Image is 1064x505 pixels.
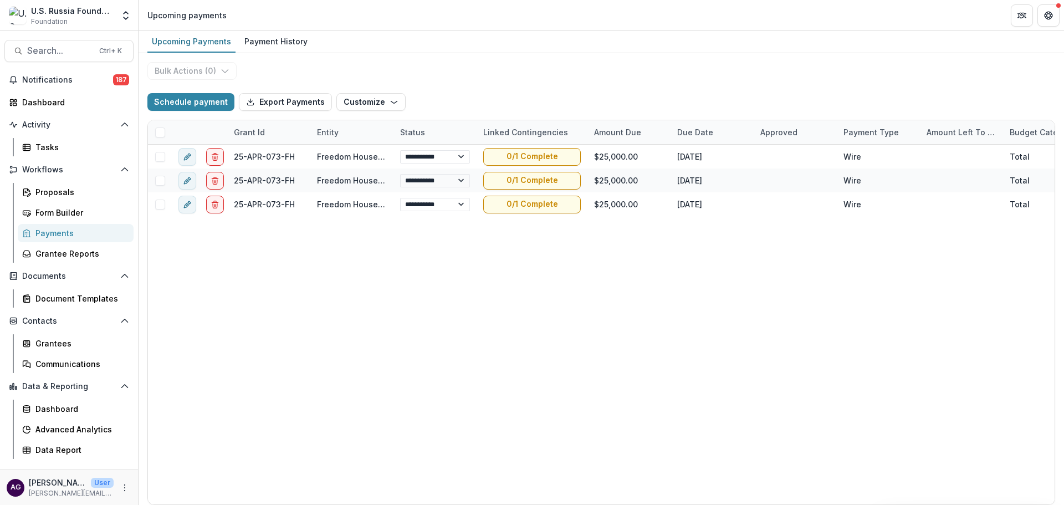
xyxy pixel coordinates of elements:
a: Dashboard [18,400,134,418]
div: $25,000.00 [587,169,671,192]
div: Payment Type [837,126,906,138]
div: Amount left to be disbursed [920,120,1003,144]
button: Open Contacts [4,312,134,330]
div: Alan Griffin [11,484,21,491]
div: Amount left to be disbursed [920,126,1003,138]
div: Status [393,120,477,144]
div: Dashboard [35,403,125,415]
a: Freedom House, Inc [317,200,394,209]
span: 187 [113,74,129,85]
button: edit [178,148,196,166]
div: Payment History [240,33,312,49]
button: Customize [336,93,406,111]
div: Due Date [671,126,720,138]
span: Documents [22,272,116,281]
a: Form Builder [18,203,134,222]
button: More [118,481,131,494]
div: Approved [754,120,837,144]
button: Notifications187 [4,71,134,89]
p: User [91,478,114,488]
button: Export Payments [239,93,332,111]
a: Grantees [18,334,134,353]
div: Advanced Analytics [35,424,125,435]
div: Wire [837,145,920,169]
a: Freedom House, Inc [317,152,394,161]
div: Payment Type [837,120,920,144]
div: Approved [754,126,804,138]
span: Activity [22,120,116,130]
button: Partners [1011,4,1033,27]
button: Bulk Actions (0) [147,62,237,80]
div: 25-APR-073-FH [234,151,295,162]
div: Wire [837,169,920,192]
span: Search... [27,45,93,56]
div: Proposals [35,186,125,198]
button: 0/1 Complete [483,172,581,190]
a: Payments [18,224,134,242]
div: Wire [837,192,920,216]
button: delete [206,196,224,213]
button: 0/1 Complete [483,148,581,166]
button: 0/1 Complete [483,196,581,213]
div: Communications [35,358,125,370]
div: Linked Contingencies [477,120,587,144]
a: Proposals [18,183,134,201]
div: Ctrl + K [97,45,124,57]
div: Dashboard [22,96,125,108]
div: Amount Due [587,120,671,144]
div: Grant Id [227,120,310,144]
button: Get Help [1037,4,1060,27]
span: Data & Reporting [22,382,116,391]
div: Grantee Reports [35,248,125,259]
a: Grantee Reports [18,244,134,263]
button: delete [206,172,224,190]
div: Total [1010,198,1030,210]
a: Upcoming Payments [147,31,236,53]
div: [DATE] [671,145,754,169]
div: Total [1010,175,1030,186]
div: Total [1010,151,1030,162]
span: Contacts [22,317,116,326]
button: edit [178,172,196,190]
button: Search... [4,40,134,62]
div: Amount Due [587,126,648,138]
div: Tasks [35,141,125,153]
a: Tasks [18,138,134,156]
a: Data Report [18,441,134,459]
div: Upcoming payments [147,9,227,21]
div: Data Report [35,444,125,456]
div: Document Templates [35,293,125,304]
div: Entity [310,120,393,144]
button: Schedule payment [147,93,234,111]
button: Open Documents [4,267,134,285]
div: 25-APR-073-FH [234,198,295,210]
div: Due Date [671,120,754,144]
div: [DATE] [671,192,754,216]
a: Document Templates [18,289,134,308]
div: U.S. Russia Foundation [31,5,114,17]
span: Workflows [22,165,116,175]
div: 25-APR-073-FH [234,175,295,186]
a: Dashboard [4,93,134,111]
div: [DATE] [671,169,754,192]
p: [PERSON_NAME][EMAIL_ADDRESS][PERSON_NAME][DOMAIN_NAME] [29,488,114,498]
div: Payments [35,227,125,239]
div: Upcoming Payments [147,33,236,49]
div: Linked Contingencies [477,126,575,138]
div: Grant Id [227,126,272,138]
a: Advanced Analytics [18,420,134,438]
span: Notifications [22,75,113,85]
nav: breadcrumb [143,7,231,23]
div: $25,000.00 [587,145,671,169]
button: Open entity switcher [118,4,134,27]
a: Payment History [240,31,312,53]
div: Status [393,126,432,138]
button: delete [206,148,224,166]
